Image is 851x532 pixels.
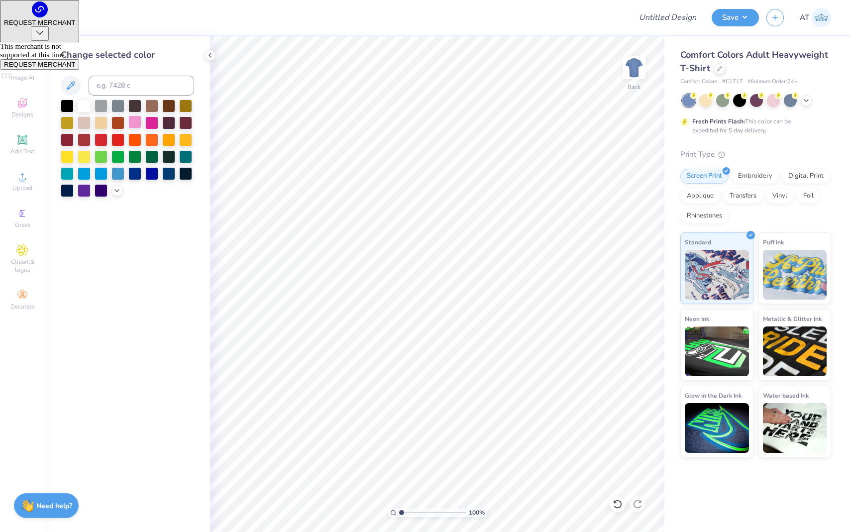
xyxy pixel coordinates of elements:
span: 100 % [469,508,485,517]
strong: Fresh Prints Flash: [692,117,745,125]
span: Clipart & logos [5,258,40,274]
div: Back [628,83,640,92]
span: Decorate [10,303,34,311]
img: Glow in the Dark Ink [685,403,749,453]
div: Applique [680,189,720,204]
div: Digital Print [782,169,830,184]
div: Foil [797,189,820,204]
img: Standard [685,250,749,300]
span: Add Text [10,147,34,155]
div: This color can be expedited for 5 day delivery. [692,117,815,135]
div: Embroidery [732,169,779,184]
img: Water based Ink [763,403,827,453]
img: Metallic & Glitter Ink [763,326,827,376]
span: Upload [12,184,32,192]
span: Water based Ink [763,390,809,401]
div: Vinyl [766,189,794,204]
img: Neon Ink [685,326,749,376]
span: Greek [15,221,30,229]
div: Rhinestones [680,209,729,223]
div: Transfers [723,189,763,204]
div: Print Type [680,149,831,160]
span: Designs [11,110,33,118]
span: Metallic & Glitter Ink [763,314,822,324]
span: Neon Ink [685,314,709,324]
span: Standard [685,237,711,247]
span: Puff Ink [763,237,784,247]
span: Glow in the Dark Ink [685,390,742,401]
strong: Need help? [36,501,72,511]
img: Puff Ink [763,250,827,300]
input: e.g. 7428 c [89,76,194,96]
div: Screen Print [680,169,729,184]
